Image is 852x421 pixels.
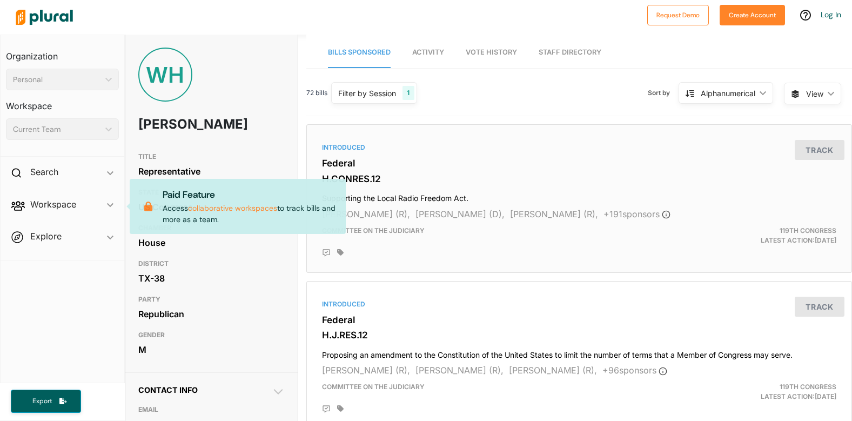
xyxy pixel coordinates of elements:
[701,88,755,99] div: Alphanumerical
[322,365,410,376] span: [PERSON_NAME] (R),
[306,88,327,98] span: 72 bills
[720,5,785,25] button: Create Account
[30,166,58,178] h2: Search
[322,143,836,152] div: Introduced
[603,209,670,219] span: + 191 sponsor s
[466,37,517,68] a: Vote History
[412,48,444,56] span: Activity
[668,226,844,245] div: Latest Action: [DATE]
[795,297,844,317] button: Track
[322,315,836,325] h3: Federal
[322,158,836,169] h3: Federal
[821,10,841,19] a: Log In
[322,405,331,413] div: Add Position Statement
[25,397,59,406] span: Export
[322,226,425,235] span: Committee on the Judiciary
[602,365,667,376] span: + 96 sponsor s
[647,5,709,25] button: Request Demo
[509,365,597,376] span: [PERSON_NAME] (R),
[6,90,119,114] h3: Workspace
[337,405,344,412] div: Add tags
[138,163,285,179] div: Representative
[328,48,391,56] span: Bills Sponsored
[138,48,192,102] div: WH
[138,150,285,163] h3: TITLE
[415,209,505,219] span: [PERSON_NAME] (D),
[668,382,844,402] div: Latest Action: [DATE]
[163,188,337,225] p: Access to track bills and more as a team.
[337,249,344,256] div: Add tags
[322,330,836,340] h3: H.J.RES.12
[402,86,414,100] div: 1
[322,249,331,257] div: Add Position Statement
[163,188,337,202] p: Paid Feature
[138,108,226,141] h1: [PERSON_NAME]
[780,383,836,391] span: 119th Congress
[720,9,785,20] a: Create Account
[338,88,396,99] div: Filter by Session
[13,124,101,135] div: Current Team
[466,48,517,56] span: Vote History
[138,403,285,416] h3: EMAIL
[647,9,709,20] a: Request Demo
[138,257,285,270] h3: DISTRICT
[138,385,198,395] span: Contact Info
[138,293,285,306] h3: PARTY
[138,270,285,286] div: TX-38
[138,235,285,251] div: House
[138,329,285,342] h3: GENDER
[510,209,598,219] span: [PERSON_NAME] (R),
[322,173,836,184] h3: H.CONRES.12
[11,390,81,413] button: Export
[322,383,425,391] span: Committee on the Judiciary
[415,365,504,376] span: [PERSON_NAME] (R),
[322,299,836,309] div: Introduced
[806,88,823,99] span: View
[13,74,101,85] div: Personal
[138,306,285,322] div: Republican
[6,41,119,64] h3: Organization
[322,209,410,219] span: [PERSON_NAME] (R),
[795,140,844,160] button: Track
[780,226,836,235] span: 119th Congress
[648,88,679,98] span: Sort by
[539,37,601,68] a: Staff Directory
[328,37,391,68] a: Bills Sponsored
[412,37,444,68] a: Activity
[138,342,285,358] div: M
[322,189,836,203] h4: Supporting the Local Radio Freedom Act.
[322,345,836,360] h4: Proposing an amendment to the Constitution of the United States to limit the number of terms that...
[188,203,277,213] a: collaborative workspaces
